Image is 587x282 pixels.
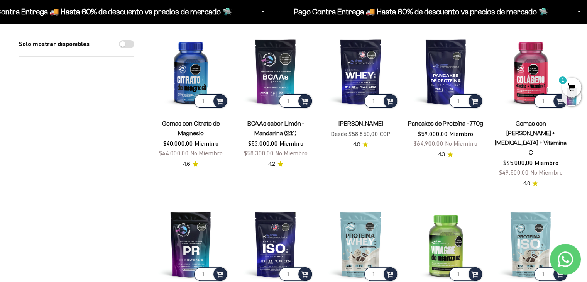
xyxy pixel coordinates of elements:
span: Miembro [279,140,303,147]
span: No Miembro [190,149,223,156]
span: $59.000,00 [418,130,448,137]
span: Miembro [449,130,473,137]
sale-price: Desde $58.850,00 COP [331,129,391,139]
span: No Miembro [275,149,308,156]
a: 1 [562,84,581,92]
span: No Miembro [445,140,477,147]
span: $49.500,00 [499,169,528,176]
span: 4.3 [438,150,445,159]
p: Pago Contra Entrega 🚚 Hasta 60% de descuento vs precios de mercado 🛸 [293,5,547,18]
span: Miembro [195,140,218,147]
a: 4.34.3 de 5.0 estrellas [523,179,538,188]
span: 4.6 [183,160,190,168]
span: $64.900,00 [414,140,443,147]
label: Solo mostrar disponibles [19,39,90,49]
mark: 1 [558,76,567,85]
span: 4.8 [353,140,360,149]
a: Gomas con Citrato de Magnesio [162,120,220,136]
a: 4.64.6 de 5.0 estrellas [183,160,198,168]
a: Gomas con [PERSON_NAME] + [MEDICAL_DATA] + Vitamina C [495,120,567,156]
a: 4.84.8 de 5.0 estrellas [353,140,368,149]
a: [PERSON_NAME] [338,120,383,127]
span: $53.000,00 [248,140,278,147]
span: 4.2 [268,160,275,168]
span: No Miembro [530,169,562,176]
span: $44.000,00 [159,149,189,156]
span: $58.300,00 [244,149,274,156]
a: 4.34.3 de 5.0 estrellas [438,150,453,159]
span: Miembro [534,159,558,166]
span: 4.3 [523,179,530,188]
a: Pancakes de Proteína - 770g [408,120,483,127]
a: 4.24.2 de 5.0 estrellas [268,160,283,168]
a: BCAAs sabor Limón - Mandarina (2:1:1) [247,120,304,136]
span: $45.000,00 [503,159,533,166]
span: $40.000,00 [163,140,193,147]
